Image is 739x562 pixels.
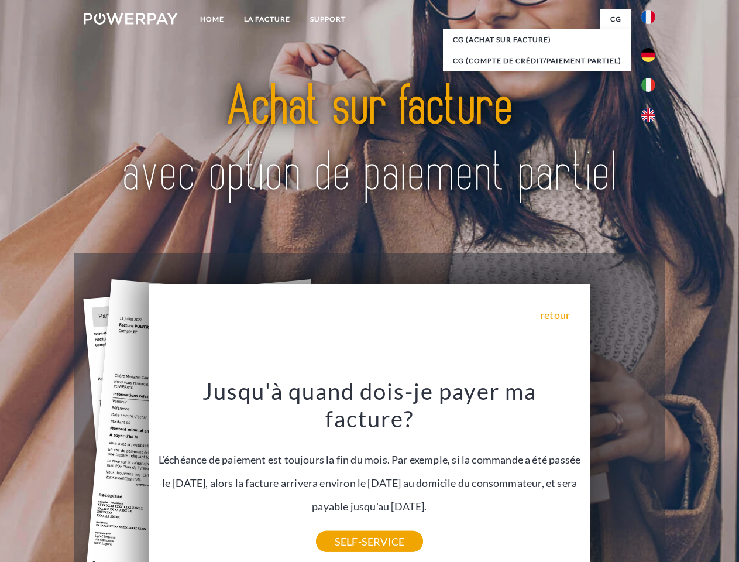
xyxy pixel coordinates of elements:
[112,56,627,224] img: title-powerpay_fr.svg
[156,377,583,542] div: L'échéance de paiement est toujours la fin du mois. Par exemple, si la commande a été passée le [...
[84,13,178,25] img: logo-powerpay-white.svg
[641,48,655,62] img: de
[234,9,300,30] a: LA FACTURE
[316,531,423,552] a: SELF-SERVICE
[641,10,655,24] img: fr
[443,50,631,71] a: CG (Compte de crédit/paiement partiel)
[156,377,583,433] h3: Jusqu'à quand dois-je payer ma facture?
[641,78,655,92] img: it
[641,108,655,122] img: en
[190,9,234,30] a: Home
[443,29,631,50] a: CG (achat sur facture)
[600,9,631,30] a: CG
[540,310,570,320] a: retour
[300,9,356,30] a: Support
